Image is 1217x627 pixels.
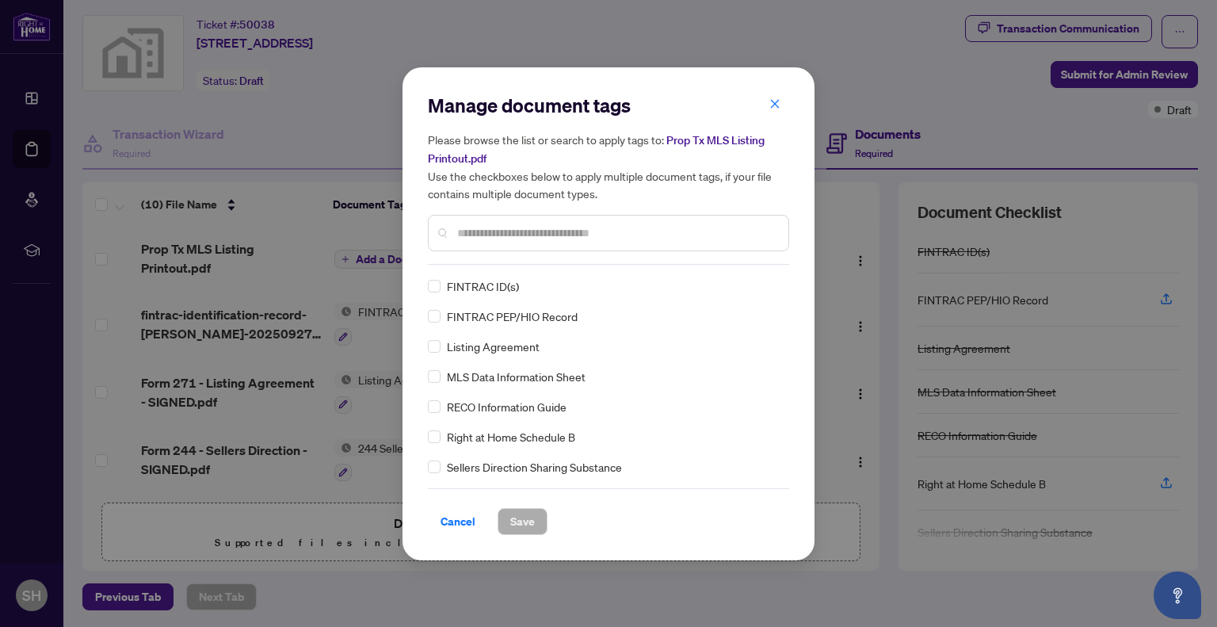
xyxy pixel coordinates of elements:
h5: Please browse the list or search to apply tags to: Use the checkboxes below to apply multiple doc... [428,131,789,202]
button: Save [498,508,547,535]
h2: Manage document tags [428,93,789,118]
span: close [769,98,780,109]
span: Right at Home Schedule B [447,428,575,445]
button: Cancel [428,508,488,535]
span: FINTRAC ID(s) [447,277,519,295]
span: FINTRAC PEP/HIO Record [447,308,578,325]
button: Open asap [1154,572,1201,619]
span: MLS Data Information Sheet [447,368,586,385]
span: Cancel [441,509,475,534]
span: Prop Tx MLS Listing Printout.pdf [428,133,765,166]
span: Sellers Direction Sharing Substance [447,458,622,476]
span: RECO Information Guide [447,398,567,415]
span: Listing Agreement [447,338,540,355]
